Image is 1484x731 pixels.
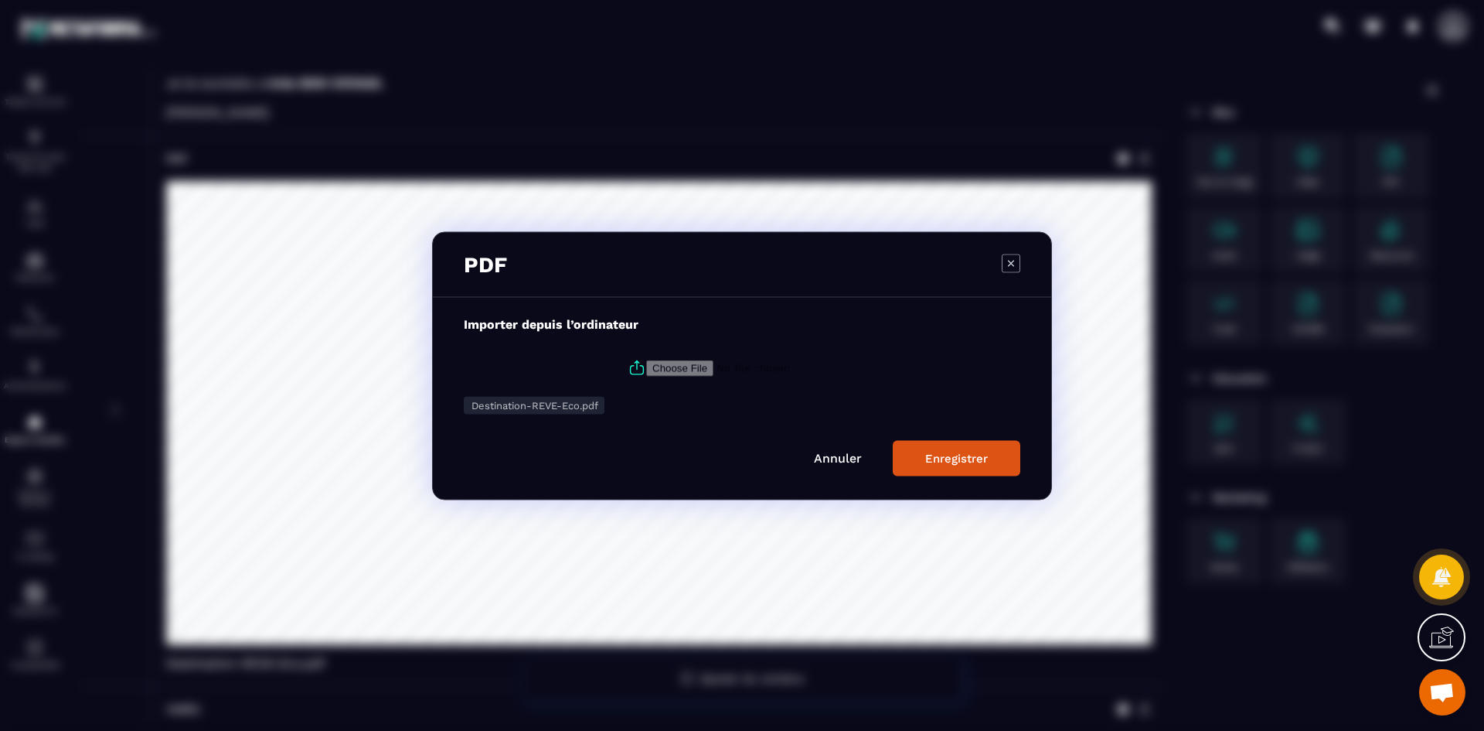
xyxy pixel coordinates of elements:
[925,451,988,465] div: Enregistrer
[814,450,862,465] a: Annuler
[464,316,638,331] label: Importer depuis l’ordinateur
[1419,669,1465,716] div: Ouvrir le chat
[893,440,1020,476] button: Enregistrer
[464,251,507,277] h3: PDF
[471,399,598,411] span: Destination-REVE-Eco.pdf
